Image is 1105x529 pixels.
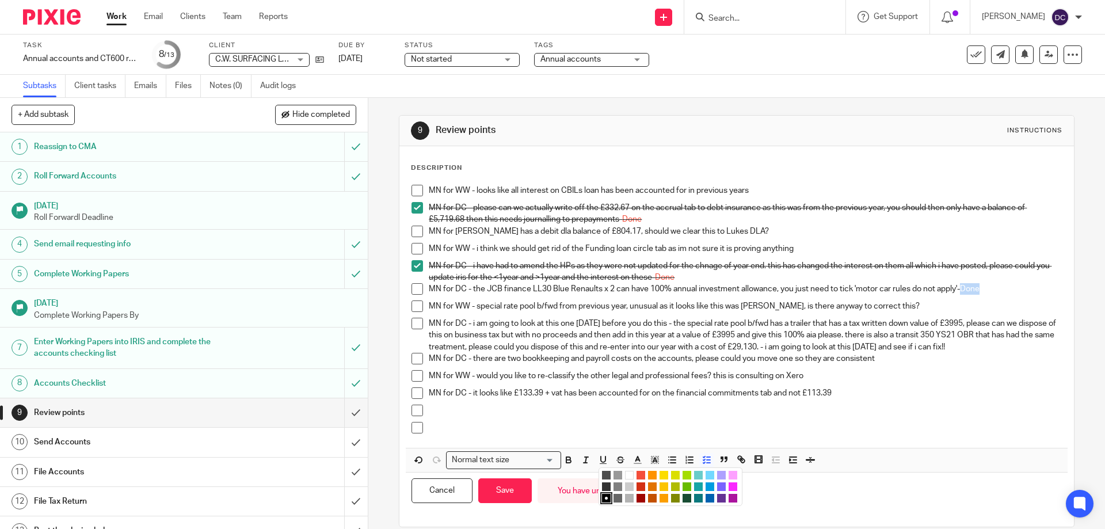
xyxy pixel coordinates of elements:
label: Task [23,41,138,50]
li: color:#FCC400 [660,482,668,491]
p: MN for DC - there are two bookkeeping and payroll costs on the accounts, please could you move on... [429,353,1061,364]
p: Roll Forwardl Deadline [34,212,356,223]
input: Search for option [513,454,554,466]
small: /13 [164,52,174,58]
div: 10 [12,434,28,450]
li: color:#999999 [614,471,622,479]
p: Description [411,163,462,173]
li: color:#000000 [602,494,611,503]
span: Hide completed [292,111,350,120]
a: Emails [134,75,166,97]
a: Audit logs [260,75,304,97]
a: Work [106,11,127,22]
p: MN for [PERSON_NAME] has a debit dla balance of £804.17, should we clear this to Lukes DLA? [429,226,1061,237]
div: 12 [12,493,28,509]
div: 9 [411,121,429,140]
div: 4 [12,237,28,253]
li: color:#FE9200 [648,471,657,479]
a: Team [223,11,242,22]
li: color:#0062B1 [706,494,714,503]
span: [DATE] [338,55,363,63]
h1: Send email requesting info [34,235,233,253]
li: color:#16A5A5 [694,482,703,491]
li: color:#4D4D4D [602,471,611,479]
p: MN for WW - special rate pool b/fwd from previous year, unusual as it looks like this was [PERSON... [429,300,1061,312]
a: Subtasks [23,75,66,97]
li: color:#73D8FF [706,471,714,479]
h1: File Accounts [34,463,233,481]
img: svg%3E [1051,8,1069,26]
p: MN for DC - i have had to amend the HPs as they were not updated for the chnage of year end. this... [429,260,1061,284]
li: color:#653294 [717,494,726,503]
h1: [DATE] [34,197,356,212]
h1: Review points [34,404,233,421]
div: Compact color picker [599,467,742,506]
a: Client tasks [74,75,125,97]
h1: File Tax Return [34,493,233,510]
a: Reports [259,11,288,22]
li: color:#FA28FF [729,482,737,491]
div: 8 [159,48,174,61]
li: color:#A4DD00 [683,471,691,479]
span: Not started [411,55,452,63]
button: Cancel [411,478,473,503]
div: Instructions [1007,126,1062,135]
h1: Send Accounts [34,433,233,451]
p: MN for WW - would you like to re-classify the other legal and professional fees? this is consulti... [429,370,1061,382]
span: Done [622,215,642,223]
a: Email [144,11,163,22]
label: Client [209,41,324,50]
p: MN for DC - please can we actually write off the £332.67 on the accrual tab to debt insurance as ... [429,202,1061,226]
li: color:#B3B3B3 [625,494,634,503]
a: Files [175,75,201,97]
input: Search [707,14,811,24]
li: color:#9F0500 [637,494,645,503]
li: color:#AB149E [729,494,737,503]
span: C.W. SURFACING LTD. [215,55,294,63]
div: 9 [12,405,28,421]
h1: Review points [436,124,761,136]
h1: Reassign to CMA [34,138,233,155]
li: color:#E27300 [648,482,657,491]
li: color:#AEA1FF [717,471,726,479]
li: color:#FCDC00 [660,471,668,479]
img: Pixie [23,9,81,25]
li: color:#DBDF00 [671,471,680,479]
li: color:#D33115 [637,482,645,491]
div: Annual accounts and CT600 return [23,53,138,64]
li: color:#0C797D [694,494,703,503]
button: Save [478,478,532,503]
div: 2 [12,169,28,185]
label: Tags [534,41,649,50]
li: color:#009CE0 [706,482,714,491]
p: MN for WW - i think we should get rid of the Funding loan circle tab as im not sure it is proving... [429,243,1061,254]
li: color:#808900 [671,494,680,503]
p: [PERSON_NAME] [982,11,1045,22]
div: 5 [12,266,28,282]
span: Get Support [874,13,918,21]
li: color:#68BC00 [683,482,691,491]
div: 7 [12,340,28,356]
li: color:#FFFFFF [625,471,634,479]
span: Done [655,273,675,281]
li: color:#808080 [614,482,622,491]
button: + Add subtask [12,105,75,124]
li: color:#CCCCCC [625,482,634,491]
li: color:#68CCCA [694,471,703,479]
li: color:#F44E3B [637,471,645,479]
div: 11 [12,464,28,480]
li: color:#FDA1FF [729,471,737,479]
a: Clients [180,11,205,22]
li: color:#B0BC00 [671,482,680,491]
li: color:#FB9E00 [660,494,668,503]
h1: Accounts Checklist [34,375,233,392]
p: MN for DC - i am going to look at this one [DATE] before you do this - the special rate pool b/fw... [429,318,1061,353]
a: Notes (0) [209,75,252,97]
span: Normal text size [449,454,512,466]
h1: Complete Working Papers [34,265,233,283]
li: color:#194D33 [683,494,691,503]
div: 8 [12,375,28,391]
li: color:#C45100 [648,494,657,503]
li: color:#666666 [614,494,622,503]
p: MN for DC - it looks like £133.39 + vat has been accounted for on the financial commitments tab a... [429,387,1061,399]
